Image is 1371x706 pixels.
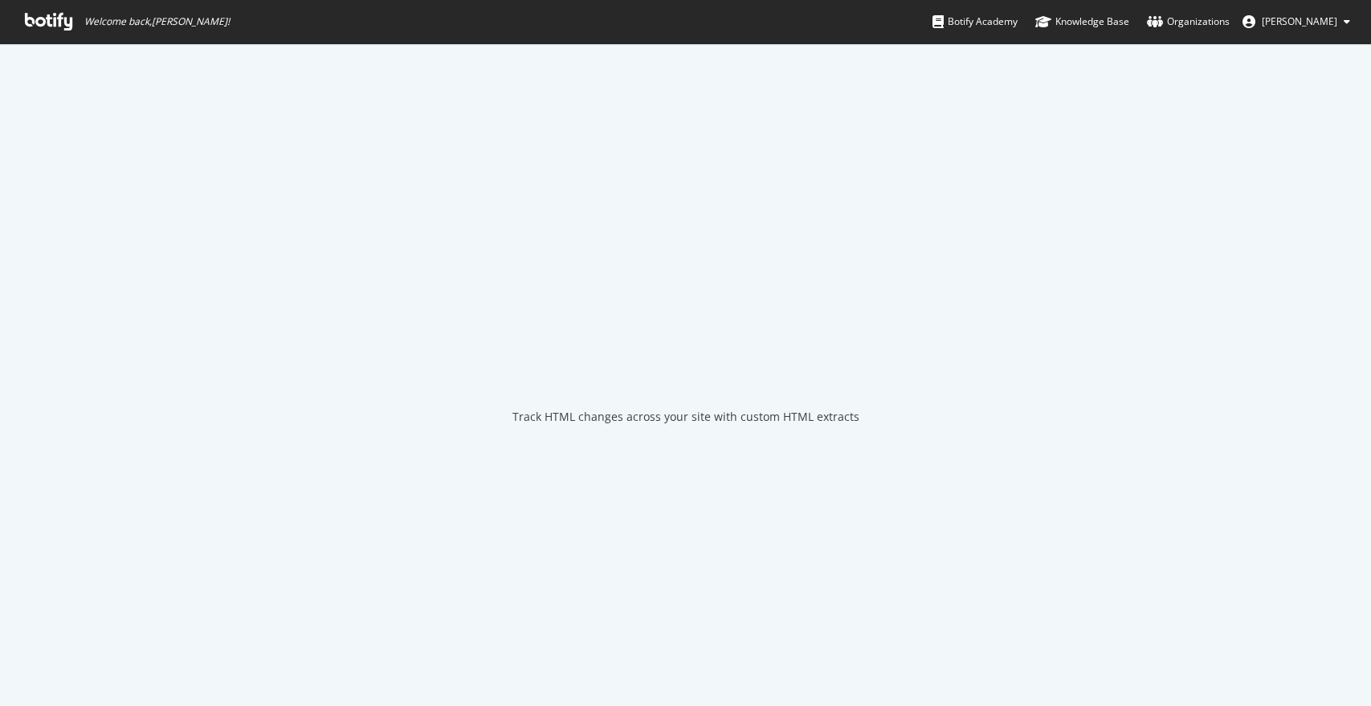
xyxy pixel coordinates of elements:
div: Knowledge Base [1035,14,1129,30]
button: [PERSON_NAME] [1230,9,1363,35]
div: animation [628,325,744,383]
div: Botify Academy [932,14,1018,30]
span: Jose Fausto Martinez [1262,14,1337,28]
div: Organizations [1147,14,1230,30]
span: Welcome back, [PERSON_NAME] ! [84,15,230,28]
div: Track HTML changes across your site with custom HTML extracts [512,409,859,425]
